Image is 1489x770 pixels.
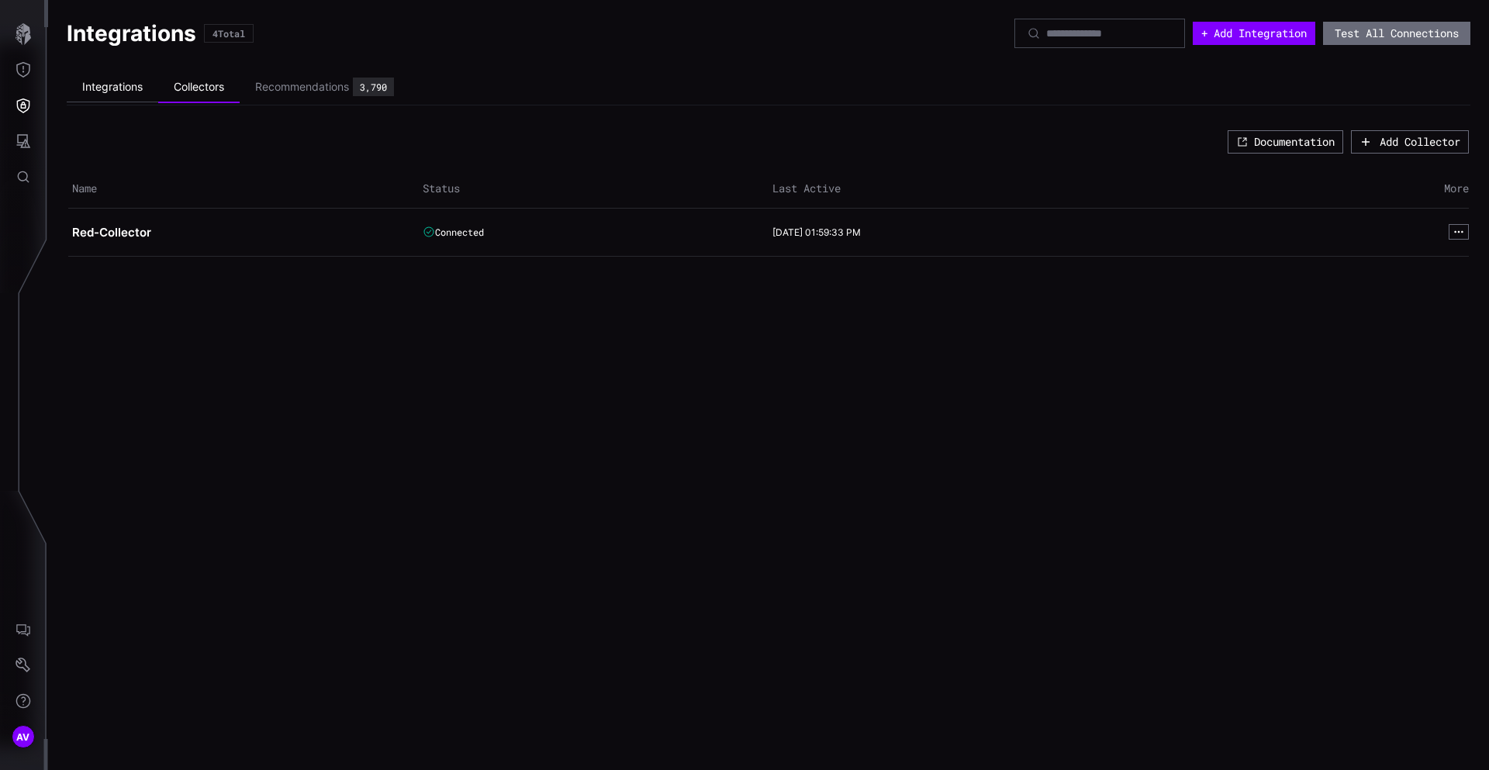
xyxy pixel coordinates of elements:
th: Last Active [769,170,1119,209]
th: Status [419,170,769,209]
button: Documentation [1228,130,1343,154]
div: Add Collector [1380,135,1460,149]
h2: Red-Collector [72,225,403,240]
button: Add Collector [1351,130,1469,154]
button: Test All Connections [1323,22,1470,45]
div: 3,790 [360,82,387,92]
th: Name [68,170,419,209]
div: Connected [423,226,754,238]
button: AV [1,719,46,754]
div: Recommendations [255,80,349,94]
th: More [1119,170,1470,209]
li: Collectors [158,72,240,103]
h1: Integrations [67,19,196,47]
li: Integrations [67,72,158,102]
div: 4 Total [212,29,245,38]
span: AV [16,729,30,745]
time: [DATE] 01:59:33 PM [772,226,861,238]
button: + Add Integration [1193,22,1315,45]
